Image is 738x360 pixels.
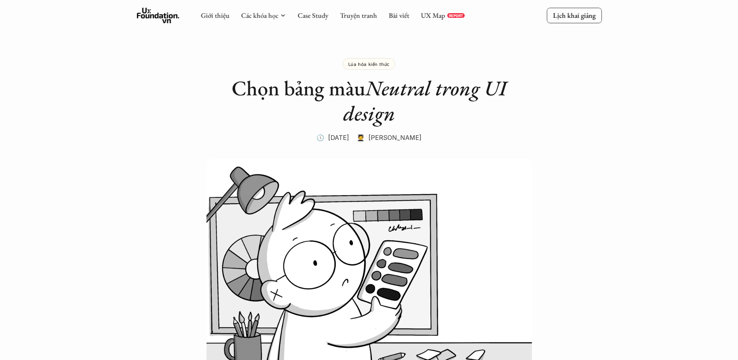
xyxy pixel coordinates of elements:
[547,8,602,23] a: Lịch khai giảng
[317,132,349,143] p: 🕔 [DATE]
[357,132,421,143] p: 🧑‍🎓 [PERSON_NAME]
[421,11,445,20] a: UX Map
[389,11,409,20] a: Bài viết
[449,13,463,18] p: REPORT
[553,11,595,20] p: Lịch khai giảng
[241,11,278,20] a: Các khóa học
[201,11,229,20] a: Giới thiệu
[214,76,524,126] h1: Chọn bảng màu
[343,74,511,127] em: Neutral trong UI design
[298,11,328,20] a: Case Study
[447,13,464,18] a: REPORT
[340,11,377,20] a: Truyện tranh
[348,61,390,67] p: Lúa hóa kiến thức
